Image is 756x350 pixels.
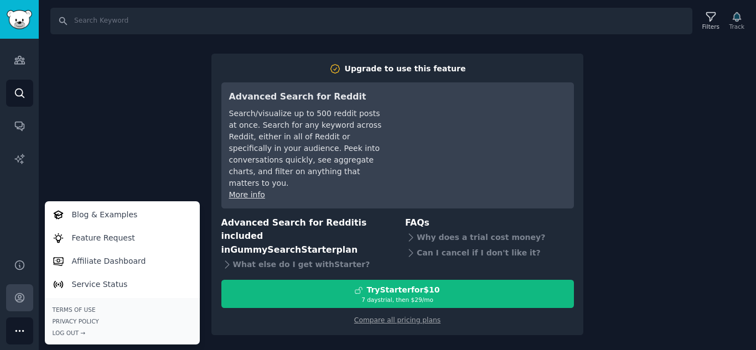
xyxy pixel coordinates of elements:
p: Blog & Examples [72,209,138,221]
div: Can I cancel if I don't like it? [405,245,574,260]
div: Log Out → [53,329,192,337]
p: Service Status [72,279,128,290]
h3: Advanced Search for Reddit is included in plan [221,216,390,257]
p: Affiliate Dashboard [72,255,146,267]
a: Terms of Use [53,306,192,314]
span: GummySearch Starter [230,244,336,255]
button: TryStarterfor$107 daystrial, then $29/mo [221,280,574,308]
iframe: YouTube video player [400,90,566,173]
img: GummySearch logo [7,10,32,29]
div: Search/visualize up to 500 reddit posts at once. Search for any keyword across Reddit, either in ... [229,108,385,189]
div: Upgrade to use this feature [345,63,466,75]
a: Privacy Policy [53,317,192,325]
p: Feature Request [72,232,135,244]
a: Affiliate Dashboard [46,249,198,273]
a: Blog & Examples [46,203,198,226]
div: What else do I get with Starter ? [221,257,390,272]
div: Why does a trial cost money? [405,229,574,245]
a: Service Status [46,273,198,296]
a: More info [229,190,265,199]
input: Search Keyword [50,8,692,34]
a: Compare all pricing plans [354,316,441,324]
div: Filters [702,23,719,30]
div: 7 days trial, then $ 29 /mo [222,296,573,304]
h3: Advanced Search for Reddit [229,90,385,104]
h3: FAQs [405,216,574,230]
div: Try Starter for $10 [366,284,439,296]
a: Feature Request [46,226,198,249]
